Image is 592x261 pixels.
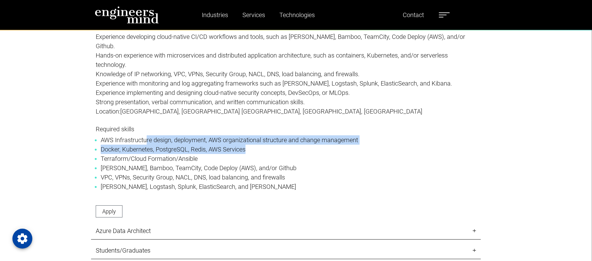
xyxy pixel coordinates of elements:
[101,154,471,163] li: Terraform/Cloud Formation/Ansible
[96,32,476,51] p: Experience developing cloud-native CI/CD workflows and tools, such as [PERSON_NAME], Bamboo, Team...
[101,173,471,182] li: VPC, VPNs, Security Group, NACL, DNS, load balancing, and firewalls
[96,88,476,97] p: Experience implementing and designing cloud-native security concepts, DevSecOps, or MLOps.
[91,222,481,240] a: Azure Data Architect
[101,135,471,145] li: AWS Infrastructure design, deployment, AWS organizational structure and change management
[199,8,231,22] a: Industries
[91,242,481,259] a: Students/Graduates
[95,6,159,24] img: logo
[400,8,426,22] a: Contact
[240,8,268,22] a: Services
[96,97,476,107] p: Strong presentation, verbal communication, and written communication skills.
[96,69,476,79] p: Knowledge of IP networking, VPC, VPNs, Security Group, NACL, DNS, load balancing, and firewalls.
[101,163,471,173] li: [PERSON_NAME], Bamboo, TeamCity, Code Deploy (AWS), and/or Github
[96,125,476,133] h5: Required skills
[96,205,122,217] a: Apply
[96,51,476,69] p: Hands-on experience with microservices and distributed application architecture, such as containe...
[277,8,317,22] a: Technologies
[96,79,476,88] p: Experience with monitoring and log aggregating frameworks such as [PERSON_NAME], Logstash, Splunk...
[101,145,471,154] li: Docker, Kubernetes, PostgreSQL, Redis, AWS Services
[96,107,476,116] p: Location:[GEOGRAPHIC_DATA], [GEOGRAPHIC_DATA] [GEOGRAPHIC_DATA], [GEOGRAPHIC_DATA], [GEOGRAPHIC_D...
[101,182,471,191] li: [PERSON_NAME], Logstash, Splunk, ElasticSearch, and [PERSON_NAME]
